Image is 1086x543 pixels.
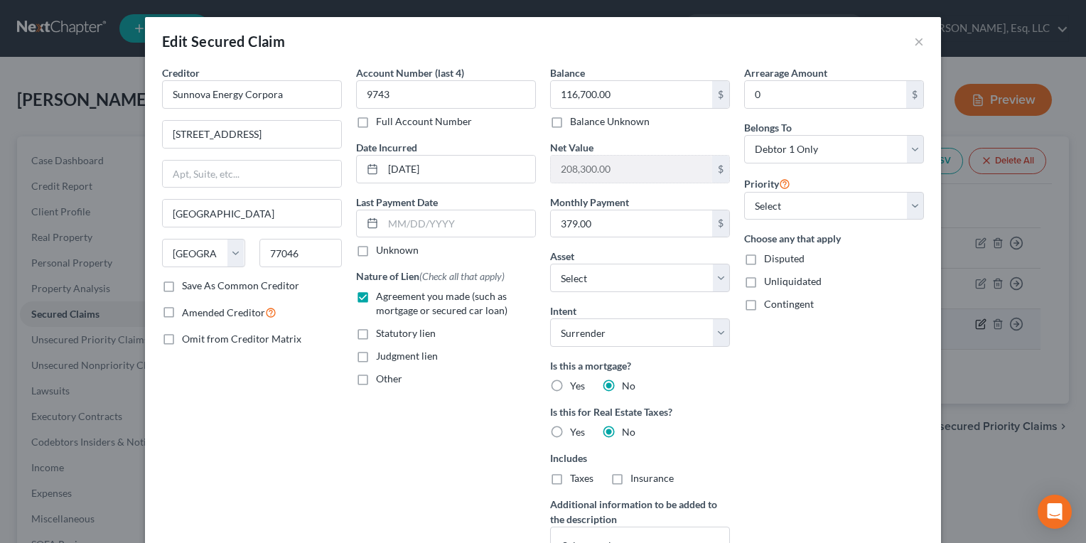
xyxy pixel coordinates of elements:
input: Enter address... [163,121,341,148]
input: 0.00 [551,210,712,237]
span: Contingent [764,298,814,310]
label: Choose any that apply [744,231,924,246]
span: Disputed [764,252,805,264]
input: Enter city... [163,200,341,227]
span: Asset [550,250,574,262]
label: Is this for Real Estate Taxes? [550,404,730,419]
div: Edit Secured Claim [162,31,285,51]
span: Agreement you made (such as mortgage or secured car loan) [376,290,507,316]
span: Taxes [570,472,593,484]
span: Yes [570,380,585,392]
span: Other [376,372,402,385]
span: Unliquidated [764,275,822,287]
span: Statutory lien [376,327,436,339]
span: (Check all that apply) [419,270,505,282]
input: 0.00 [745,81,906,108]
label: Arrearage Amount [744,65,827,80]
input: XXXX [356,80,536,109]
input: Apt, Suite, etc... [163,161,341,188]
label: Unknown [376,243,419,257]
div: Open Intercom Messenger [1038,495,1072,529]
input: MM/DD/YYYY [383,156,535,183]
label: Save As Common Creditor [182,279,299,293]
label: Full Account Number [376,114,472,129]
span: Omit from Creditor Matrix [182,333,301,345]
button: × [914,33,924,50]
label: Additional information to be added to the description [550,497,730,527]
input: MM/DD/YYYY [383,210,535,237]
input: 0.00 [551,156,712,183]
input: 0.00 [551,81,712,108]
label: Balance Unknown [570,114,650,129]
label: Monthly Payment [550,195,629,210]
label: Includes [550,451,730,466]
label: Account Number (last 4) [356,65,464,80]
label: Is this a mortgage? [550,358,730,373]
label: Date Incurred [356,140,417,155]
span: Creditor [162,67,200,79]
div: $ [712,81,729,108]
span: No [622,426,635,438]
div: $ [712,210,729,237]
label: Nature of Lien [356,269,505,284]
span: Belongs To [744,122,792,134]
label: Net Value [550,140,593,155]
span: Insurance [630,472,674,484]
label: Balance [550,65,585,80]
span: No [622,380,635,392]
label: Priority [744,175,790,192]
span: Judgment lien [376,350,438,362]
span: Yes [570,426,585,438]
div: $ [712,156,729,183]
input: Enter zip... [259,239,343,267]
div: $ [906,81,923,108]
span: Amended Creditor [182,306,265,318]
label: Intent [550,303,576,318]
label: Last Payment Date [356,195,438,210]
input: Search creditor by name... [162,80,342,109]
